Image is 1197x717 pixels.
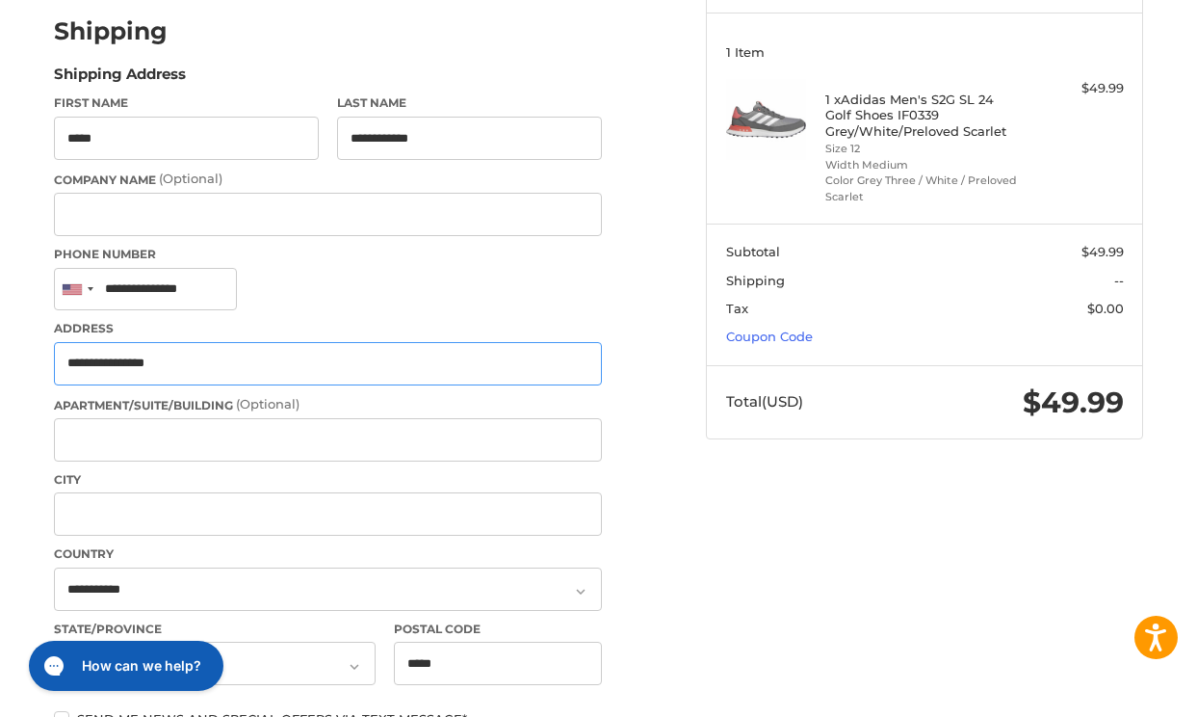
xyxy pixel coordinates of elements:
label: City [54,471,602,489]
div: United States: +1 [55,269,99,310]
h4: 1 x Adidas Men's S2G SL 24 Golf Shoes IF0339 Grey/White/Preloved Scarlet [825,92,1020,139]
label: Last Name [337,94,602,112]
li: Size 12 [825,141,1020,157]
label: Country [54,545,602,563]
span: $49.99 [1023,385,1124,420]
span: -- [1114,273,1124,288]
div: $49.99 [1024,79,1123,98]
iframe: Gorgias live chat messenger [19,634,230,698]
span: Subtotal [726,244,780,259]
small: (Optional) [159,171,222,186]
h2: Shipping [54,16,168,46]
li: Width Medium [825,157,1020,173]
li: Color Grey Three / White / Preloved Scarlet [825,173,1020,204]
small: (Optional) [236,396,299,412]
label: Postal Code [394,621,602,638]
label: First Name [54,94,319,112]
span: Total (USD) [726,392,803,411]
span: $49.99 [1081,244,1124,259]
label: Address [54,320,602,337]
a: Coupon Code [726,329,813,344]
label: State/Province [54,621,376,638]
span: Tax [726,301,748,316]
iframe: Google Customer Reviews [1038,665,1197,717]
label: Apartment/Suite/Building [54,395,602,414]
h3: 1 Item [726,44,1124,60]
label: Phone Number [54,246,602,263]
legend: Shipping Address [54,64,186,94]
label: Company Name [54,170,602,189]
span: Shipping [726,273,785,288]
span: $0.00 [1087,301,1124,316]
